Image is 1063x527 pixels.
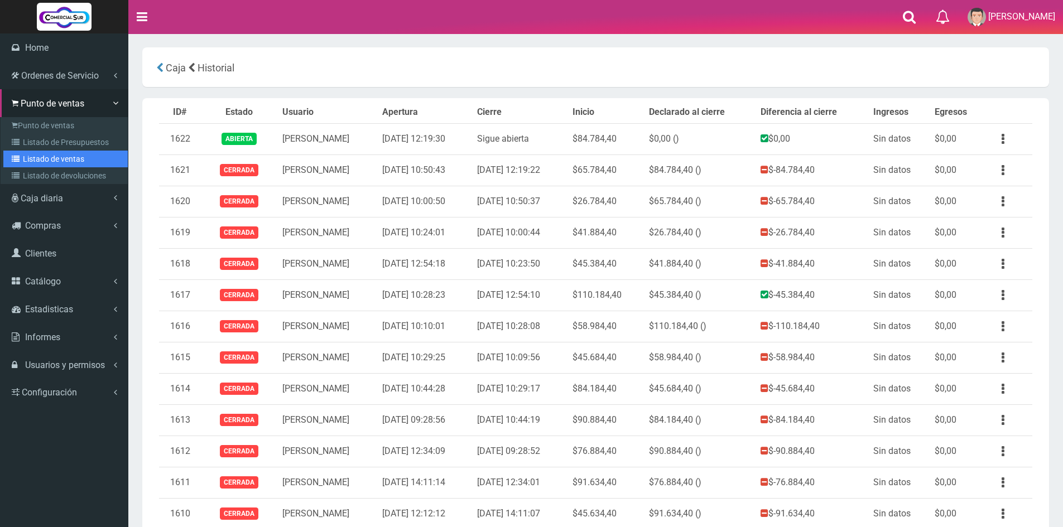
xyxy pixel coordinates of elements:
[644,217,757,248] td: $26.784,40 ()
[278,279,378,311] td: [PERSON_NAME]
[473,248,567,279] td: [DATE] 10:23:50
[869,311,930,342] td: Sin datos
[222,133,257,144] span: Abierta
[644,436,757,467] td: $90.884,40 ()
[644,101,757,123] th: Declarado al cierre
[159,154,200,186] td: 1621
[25,220,61,231] span: Compras
[473,101,567,123] th: Cierre
[25,332,60,342] span: Informes
[159,373,200,404] td: 1614
[278,373,378,404] td: [PERSON_NAME]
[25,360,105,370] span: Usuarios y permisos
[930,186,985,217] td: $0,00
[159,101,200,123] th: ID#
[278,404,378,436] td: [PERSON_NAME]
[473,404,567,436] td: [DATE] 10:44:19
[473,217,567,248] td: [DATE] 10:00:44
[378,467,473,498] td: [DATE] 14:11:14
[568,123,644,154] td: $84.784,40
[220,383,258,394] span: Cerrada
[930,467,985,498] td: $0,00
[644,248,757,279] td: $41.884,40 ()
[568,217,644,248] td: $41.884,40
[159,248,200,279] td: 1618
[930,217,985,248] td: $0,00
[869,404,930,436] td: Sin datos
[278,311,378,342] td: [PERSON_NAME]
[220,414,258,426] span: Cerrada
[159,467,200,498] td: 1611
[756,248,869,279] td: $-41.884,40
[756,404,869,436] td: $-84.184,40
[37,3,92,31] img: Logo grande
[756,217,869,248] td: $-26.784,40
[159,436,200,467] td: 1612
[930,154,985,186] td: $0,00
[756,467,869,498] td: $-76.884,40
[930,311,985,342] td: $0,00
[568,186,644,217] td: $26.784,40
[473,279,567,311] td: [DATE] 12:54:10
[644,154,757,186] td: $84.784,40 ()
[159,342,200,373] td: 1615
[25,42,49,53] span: Home
[756,123,869,154] td: $0,00
[25,248,56,259] span: Clientes
[3,151,128,167] a: Listado de ventas
[159,123,200,154] td: 1622
[378,154,473,186] td: [DATE] 10:50:43
[930,123,985,154] td: $0,00
[22,387,77,398] span: Configuración
[756,436,869,467] td: $-90.884,40
[869,248,930,279] td: Sin datos
[198,62,234,74] span: Historial
[930,373,985,404] td: $0,00
[473,373,567,404] td: [DATE] 10:29:17
[930,436,985,467] td: $0,00
[644,123,757,154] td: $0,00 ()
[278,101,378,123] th: Usuario
[220,164,258,176] span: Cerrada
[869,436,930,467] td: Sin datos
[568,154,644,186] td: $65.784,40
[644,373,757,404] td: $45.684,40 ()
[278,186,378,217] td: [PERSON_NAME]
[278,154,378,186] td: [PERSON_NAME]
[568,101,644,123] th: Inicio
[278,467,378,498] td: [PERSON_NAME]
[930,248,985,279] td: $0,00
[473,154,567,186] td: [DATE] 12:19:22
[568,436,644,467] td: $76.884,40
[21,193,63,204] span: Caja diaria
[869,467,930,498] td: Sin datos
[159,404,200,436] td: 1613
[644,279,757,311] td: $45.384,40 ()
[644,311,757,342] td: $110.184,40 ()
[378,342,473,373] td: [DATE] 10:29:25
[220,445,258,457] span: Cerrada
[166,62,186,74] span: Caja
[220,351,258,363] span: Cerrada
[3,134,128,151] a: Listado de Presupuestos
[21,70,99,81] span: Ordenes de Servicio
[568,404,644,436] td: $90.884,40
[869,154,930,186] td: Sin datos
[930,101,985,123] th: Egresos
[473,436,567,467] td: [DATE] 09:28:52
[378,186,473,217] td: [DATE] 10:00:50
[756,342,869,373] td: $-58.984,40
[869,279,930,311] td: Sin datos
[378,123,473,154] td: [DATE] 12:19:30
[568,342,644,373] td: $45.684,40
[869,373,930,404] td: Sin datos
[21,98,84,109] span: Punto de ventas
[930,404,985,436] td: $0,00
[220,476,258,488] span: Cerrada
[930,342,985,373] td: $0,00
[568,311,644,342] td: $58.984,40
[473,342,567,373] td: [DATE] 10:09:56
[869,101,930,123] th: Ingresos
[159,186,200,217] td: 1620
[278,248,378,279] td: [PERSON_NAME]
